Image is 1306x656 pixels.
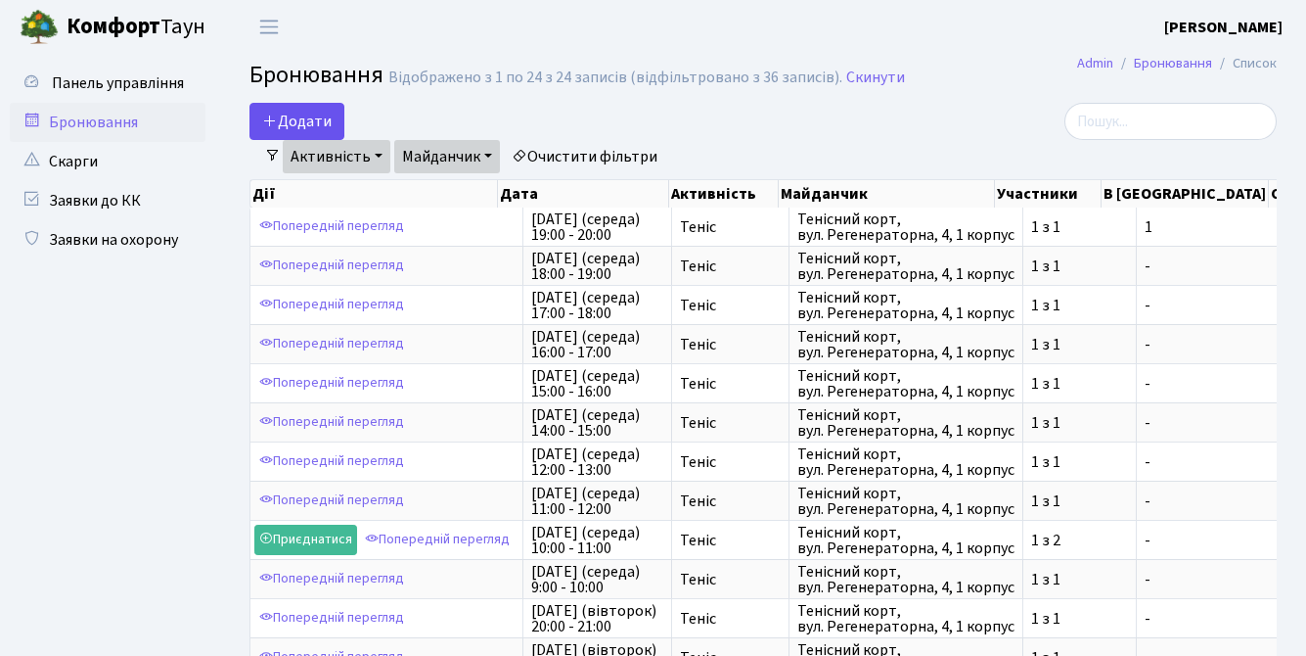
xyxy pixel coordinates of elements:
a: Майданчик [394,140,500,173]
span: Теніс [680,533,781,548]
a: Заявки на охорону [10,220,205,259]
a: Попередній перегляд [254,329,409,359]
span: [DATE] (середа) 14:00 - 15:00 [531,407,663,439]
span: 1 з 1 [1031,376,1128,392]
a: Попередній перегляд [254,407,409,438]
span: [DATE] (середа) 16:00 - 17:00 [531,329,663,360]
span: Теніс [680,611,781,627]
a: Попередній перегляд [254,486,409,516]
a: Попередній перегляд [254,251,409,281]
a: Скинути [846,69,905,87]
span: Тенісний корт, вул. Регенераторна, 4, 1 корпус [797,525,1014,556]
a: Приєднатися [254,525,357,555]
img: logo.png [20,8,59,47]
a: Скарги [10,142,205,181]
span: [DATE] (середа) 17:00 - 18:00 [531,290,663,321]
a: Admin [1077,53,1113,73]
span: Теніс [680,258,781,274]
span: Теніс [680,219,781,235]
span: 1 з 1 [1031,258,1128,274]
span: Теніс [680,572,781,587]
span: Тенісний корт, вул. Регенераторна, 4, 1 корпус [797,329,1014,360]
span: [DATE] (вівторок) 20:00 - 21:00 [531,603,663,634]
a: Заявки до КК [10,181,205,220]
a: Бронювання [1134,53,1212,73]
a: Попередній перегляд [254,564,409,594]
span: Тенісний корт, вул. Регенераторна, 4, 1 корпус [797,251,1014,282]
input: Пошук... [1064,103,1277,140]
span: 1 з 1 [1031,415,1128,431]
a: Панель управління [10,64,205,103]
th: Участники [995,180,1102,208]
button: Переключити навігацію [245,11,293,43]
span: 1 з 2 [1031,533,1128,548]
span: [DATE] (середа) 9:00 - 10:00 [531,564,663,595]
span: 1 з 1 [1031,611,1128,627]
span: 1 з 1 [1031,219,1128,235]
span: Тенісний корт, вул. Регенераторна, 4, 1 корпус [797,407,1014,439]
th: Дата [498,180,669,208]
span: [DATE] (середа) 10:00 - 11:00 [531,525,663,556]
th: Активність [669,180,779,208]
b: [PERSON_NAME] [1164,17,1283,38]
span: Теніс [680,415,781,431]
b: Комфорт [67,11,160,42]
span: Панель управління [52,72,184,94]
span: Бронювання [249,58,383,92]
span: 1 з 1 [1031,493,1128,509]
span: Тенісний корт, вул. Регенераторна, 4, 1 корпус [797,290,1014,321]
div: Відображено з 1 по 24 з 24 записів (відфільтровано з 36 записів). [388,69,842,87]
li: Список [1212,53,1277,74]
span: Теніс [680,493,781,509]
a: Бронювання [10,103,205,142]
span: Теніс [680,454,781,470]
a: Попередній перегляд [254,603,409,633]
th: Майданчик [779,180,995,208]
nav: breadcrumb [1048,43,1306,84]
span: [DATE] (середа) 18:00 - 19:00 [531,251,663,282]
span: [DATE] (середа) 12:00 - 13:00 [531,446,663,478]
th: В [GEOGRAPHIC_DATA] [1102,180,1269,208]
span: 1 з 1 [1031,298,1128,313]
span: Теніс [680,337,781,352]
a: Попередній перегляд [254,446,409,477]
a: Активність [283,140,390,173]
span: 1 з 1 [1031,454,1128,470]
a: Попередній перегляд [254,290,409,320]
a: Попередній перегляд [360,525,515,555]
th: Дії [250,180,498,208]
span: Тенісний корт, вул. Регенераторна, 4, 1 корпус [797,564,1014,595]
a: [PERSON_NAME] [1164,16,1283,39]
span: Таун [67,11,205,44]
span: Тенісний корт, вул. Регенераторна, 4, 1 корпус [797,446,1014,478]
a: Очистити фільтри [504,140,665,173]
span: 1 з 1 [1031,337,1128,352]
a: Попередній перегляд [254,368,409,398]
span: Тенісний корт, вул. Регенераторна, 4, 1 корпус [797,486,1014,517]
span: [DATE] (середа) 19:00 - 20:00 [531,211,663,243]
span: Тенісний корт, вул. Регенераторна, 4, 1 корпус [797,211,1014,243]
span: [DATE] (середа) 15:00 - 16:00 [531,368,663,399]
span: [DATE] (середа) 11:00 - 12:00 [531,486,663,517]
span: Теніс [680,376,781,392]
a: Попередній перегляд [254,211,409,242]
span: Тенісний корт, вул. Регенераторна, 4, 1 корпус [797,368,1014,399]
span: Тенісний корт, вул. Регенераторна, 4, 1 корпус [797,603,1014,634]
span: Теніс [680,298,781,313]
button: Додати [249,103,344,140]
span: 1 з 1 [1031,572,1128,587]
